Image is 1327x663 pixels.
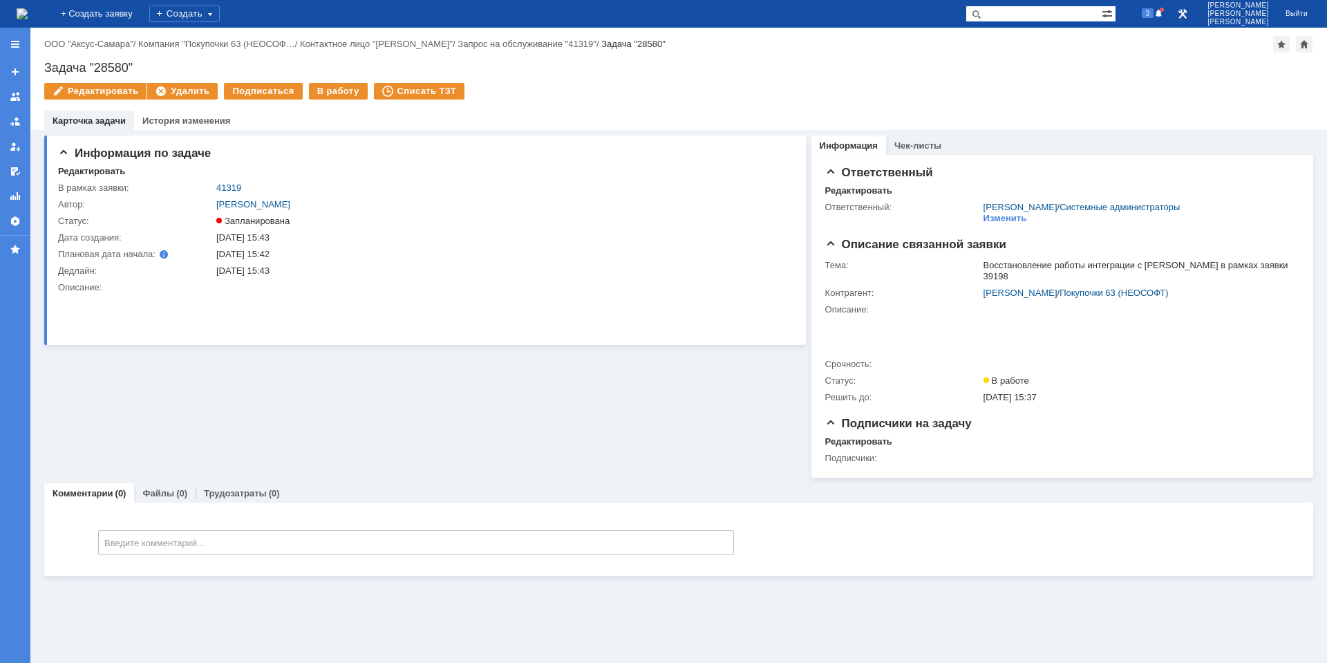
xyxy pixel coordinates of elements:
[984,202,1180,213] div: /
[269,488,280,498] div: (0)
[984,260,1292,282] div: Восстановление работы интеграции с [PERSON_NAME] в рамках заявки 39198
[1174,6,1191,22] a: Перейти в интерфейс администратора
[1142,8,1154,18] span: 3
[4,86,26,108] a: Заявки на командах
[1060,288,1168,298] a: Покупочки 63 (НЕОСОФТ)
[1273,36,1290,53] div: Добавить в избранное
[825,417,972,430] span: Подписчики на задачу
[216,265,784,277] div: [DATE] 15:43
[4,136,26,158] a: Мои заявки
[825,375,981,386] div: Статус:
[820,140,878,151] a: Информация
[204,488,267,498] a: Трудозатраты
[1207,10,1269,18] span: [PERSON_NAME]
[138,39,300,49] div: /
[142,488,174,498] a: Файлы
[300,39,458,49] div: /
[825,304,1295,315] div: Описание:
[601,39,666,49] div: Задача "28580"
[216,249,784,260] div: [DATE] 15:42
[1060,202,1180,212] a: Системные администраторы
[825,436,892,447] div: Редактировать
[17,8,28,19] img: logo
[216,199,290,209] a: [PERSON_NAME]
[44,39,138,49] div: /
[149,6,220,22] div: Создать
[825,392,981,403] div: Решить до:
[176,488,187,498] div: (0)
[58,282,787,293] div: Описание:
[825,166,933,179] span: Ответственный
[984,288,1057,298] a: [PERSON_NAME]
[138,39,295,49] a: Компания "Покупочки 63 (НЕОСОФ…
[825,260,981,271] div: Тема:
[1207,1,1269,10] span: [PERSON_NAME]
[115,488,126,498] div: (0)
[825,453,981,464] div: Подписчики:
[4,111,26,133] a: Заявки в моей ответственности
[1207,18,1269,26] span: [PERSON_NAME]
[4,61,26,83] a: Создать заявку
[216,232,784,243] div: [DATE] 15:43
[58,216,214,227] div: Статус:
[458,39,601,49] div: /
[58,249,197,260] div: Плановая дата начала:
[894,140,941,151] a: Чек-листы
[142,115,230,126] a: История изменения
[58,199,214,210] div: Автор:
[53,115,126,126] a: Карточка задачи
[58,166,125,177] div: Редактировать
[216,183,241,193] a: 41319
[825,288,981,299] div: Контрагент:
[458,39,596,49] a: Запрос на обслуживание "41319"
[825,238,1006,251] span: Описание связанной заявки
[44,39,133,49] a: ООО "Аксус-Самара"
[825,185,892,196] div: Редактировать
[984,288,1292,299] div: /
[17,8,28,19] a: Перейти на домашнюю страницу
[58,183,214,194] div: В рамках заявки:
[53,488,113,498] a: Комментарии
[4,185,26,207] a: Отчеты
[984,213,1027,224] div: Изменить
[4,210,26,232] a: Настройки
[1296,36,1312,53] div: Сделать домашней страницей
[1102,6,1116,19] span: Расширенный поиск
[825,359,981,370] div: Срочность:
[216,216,290,226] span: Запланирована
[58,232,214,243] div: Дата создания:
[44,61,1313,75] div: Задача "28580"
[4,160,26,183] a: Мои согласования
[984,375,1029,386] span: В работе
[984,202,1057,212] a: [PERSON_NAME]
[58,265,214,277] div: Дедлайн:
[300,39,453,49] a: Контактное лицо "[PERSON_NAME]"
[984,392,1037,402] span: [DATE] 15:37
[825,202,981,213] div: Ответственный:
[58,147,211,160] span: Информация по задаче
